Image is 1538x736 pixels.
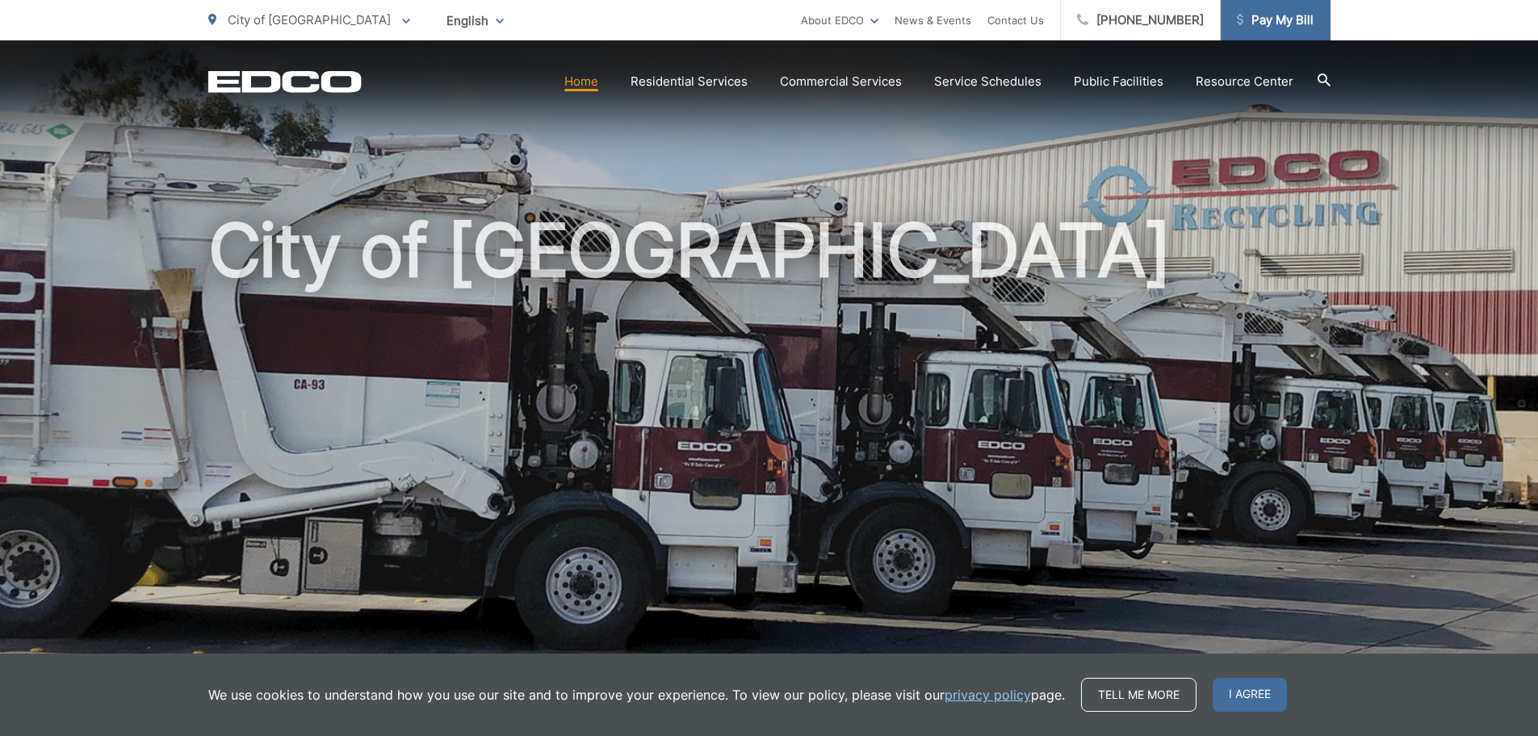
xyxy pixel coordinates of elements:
a: Service Schedules [934,72,1041,91]
a: privacy policy [945,685,1031,704]
span: Pay My Bill [1237,11,1314,30]
a: Home [564,72,598,91]
a: Tell me more [1081,678,1196,712]
span: English [434,6,516,35]
span: City of [GEOGRAPHIC_DATA] [228,12,391,27]
a: About EDCO [801,11,878,30]
p: We use cookies to understand how you use our site and to improve your experience. To view our pol... [208,685,1065,704]
a: Resource Center [1196,72,1293,91]
a: Contact Us [987,11,1044,30]
a: EDCD logo. Return to the homepage. [208,70,362,93]
a: Commercial Services [780,72,902,91]
a: News & Events [895,11,971,30]
h1: City of [GEOGRAPHIC_DATA] [208,210,1331,721]
a: Public Facilities [1074,72,1163,91]
span: I agree [1213,678,1287,712]
a: Residential Services [631,72,748,91]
